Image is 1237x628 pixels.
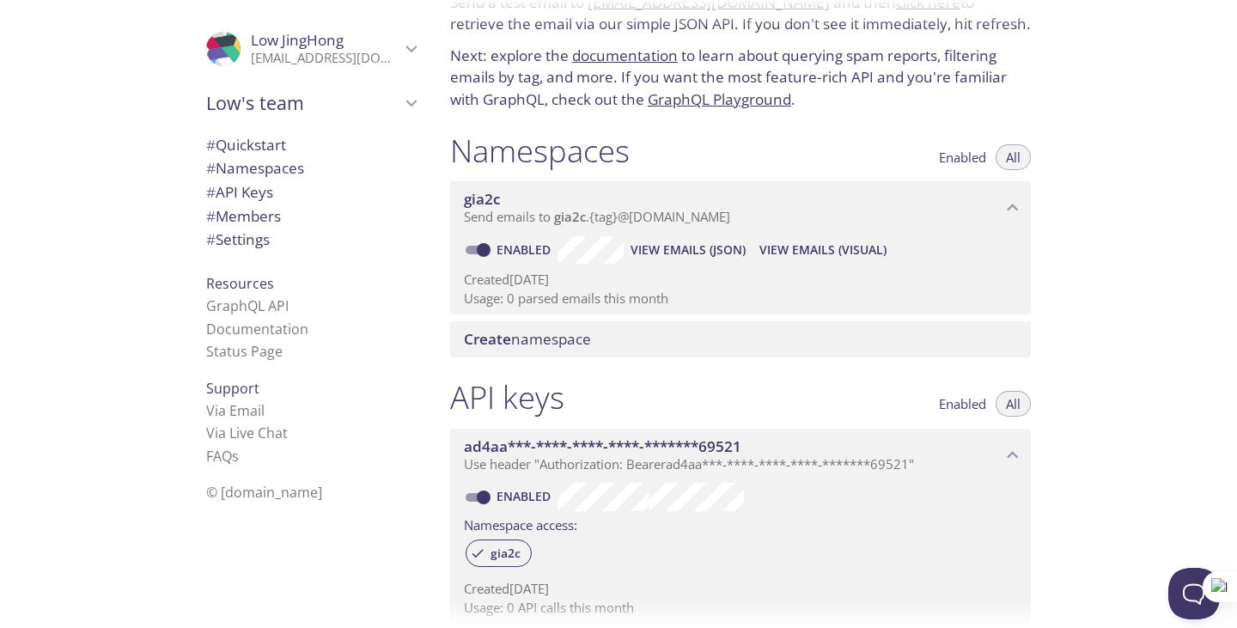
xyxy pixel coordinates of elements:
p: Created [DATE] [464,580,1017,598]
a: Via Live Chat [206,424,288,442]
h1: Namespaces [450,131,630,170]
a: Enabled [494,488,558,504]
div: Members [192,204,430,229]
span: Members [206,206,281,226]
span: Support [206,379,259,398]
a: Via Email [206,401,265,420]
a: FAQ [206,447,239,466]
button: View Emails (JSON) [624,236,753,264]
div: Low JingHong [192,21,430,77]
div: API Keys [192,180,430,204]
span: © [DOMAIN_NAME] [206,483,322,502]
span: # [206,135,216,155]
button: Enabled [929,391,996,417]
span: Low JingHong [251,30,344,50]
span: # [206,229,216,249]
button: View Emails (Visual) [753,236,893,264]
label: Namespace access: [464,511,577,536]
a: GraphQL Playground [648,89,791,109]
div: Team Settings [192,228,430,252]
span: Namespaces [206,158,304,178]
a: Enabled [494,241,558,258]
a: GraphQL API [206,296,289,315]
span: View Emails (JSON) [631,240,746,260]
span: # [206,182,216,202]
a: documentation [572,46,678,65]
span: Low's team [206,91,400,115]
span: Settings [206,229,270,249]
iframe: Help Scout Beacon - Open [1168,568,1220,619]
button: All [996,391,1031,417]
span: Quickstart [206,135,286,155]
span: s [232,447,239,466]
a: Documentation [206,320,308,338]
div: Low's team [192,81,430,125]
span: gia2c [554,208,586,225]
span: # [206,158,216,178]
span: gia2c [464,189,501,209]
div: Create namespace [450,321,1031,357]
span: Create [464,329,511,349]
button: Enabled [929,144,996,170]
span: # [206,206,216,226]
div: gia2c [466,540,532,567]
p: Created [DATE] [464,271,1017,289]
p: [EMAIL_ADDRESS][DOMAIN_NAME] [251,50,400,67]
a: Status Page [206,342,283,361]
div: gia2c namespace [450,181,1031,235]
span: View Emails (Visual) [759,240,887,260]
span: Resources [206,274,274,293]
h1: API keys [450,378,564,417]
button: All [996,144,1031,170]
div: Quickstart [192,133,430,157]
div: Namespaces [192,156,430,180]
p: Usage: 0 API calls this month [464,599,1017,617]
span: API Keys [206,182,273,202]
span: namespace [464,329,591,349]
p: Usage: 0 parsed emails this month [464,290,1017,308]
span: gia2c [480,546,531,561]
p: Next: explore the to learn about querying spam reports, filtering emails by tag, and more. If you... [450,45,1031,111]
span: Send emails to . {tag} @[DOMAIN_NAME] [464,208,730,225]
